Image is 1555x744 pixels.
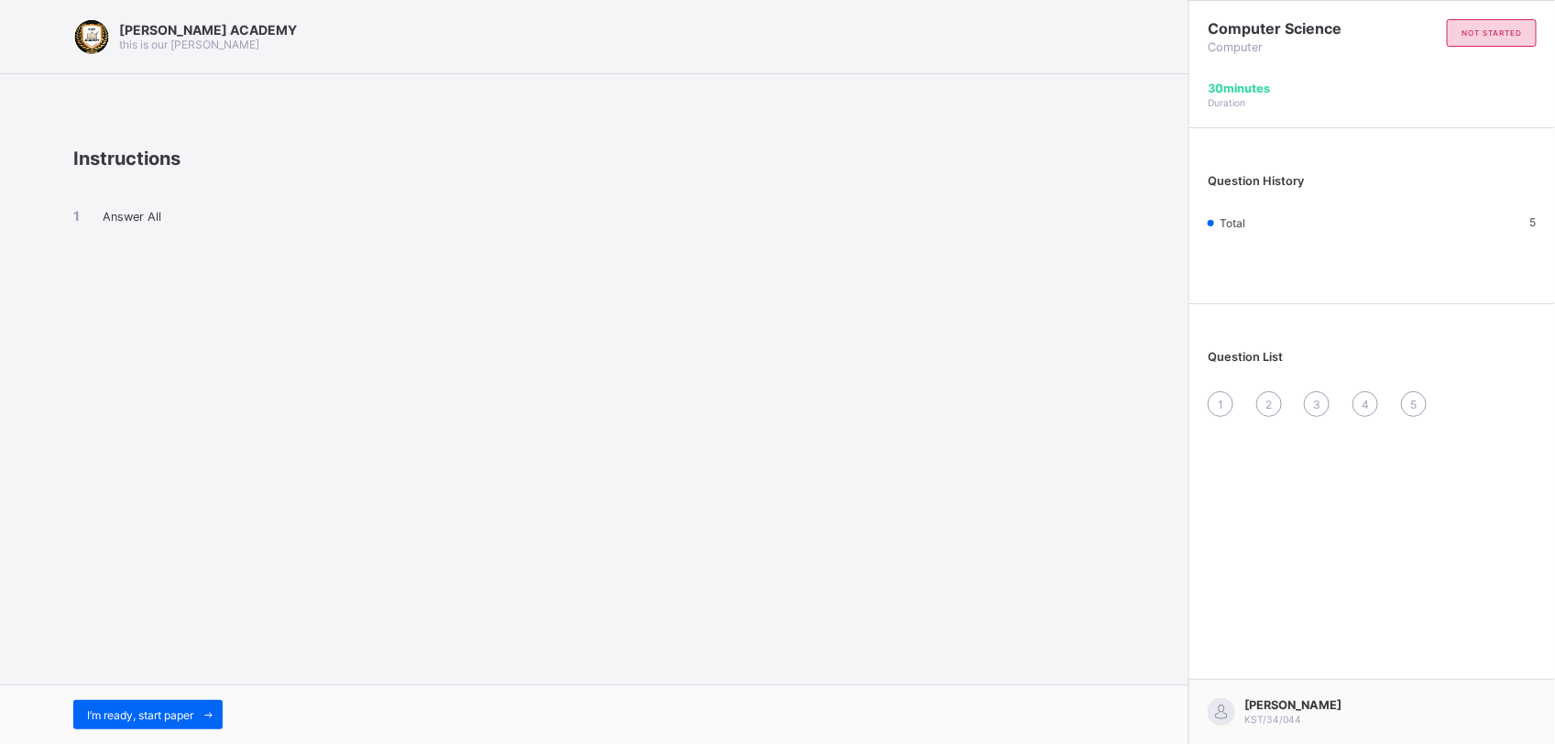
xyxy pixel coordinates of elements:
span: [PERSON_NAME] [1244,698,1341,712]
span: Computer Science [1208,19,1373,38]
span: 5 [1410,398,1417,411]
span: not started [1462,28,1522,38]
span: Instructions [73,148,181,170]
span: 2 [1265,398,1272,411]
span: this is our [PERSON_NAME] [119,38,259,51]
span: 30 minutes [1208,82,1270,95]
span: Question History [1208,174,1304,188]
span: I’m ready, start paper [87,708,193,722]
span: 1 [1218,398,1223,411]
span: 4 [1362,398,1369,411]
span: Answer All [103,210,161,224]
span: Computer [1208,40,1373,54]
span: Duration [1208,97,1245,108]
span: Question List [1208,350,1283,364]
span: 5 [1530,215,1537,229]
span: [PERSON_NAME] ACADEMY [119,22,297,38]
span: 3 [1313,398,1320,411]
span: KST/34/044 [1244,714,1301,725]
span: Total [1220,216,1245,230]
